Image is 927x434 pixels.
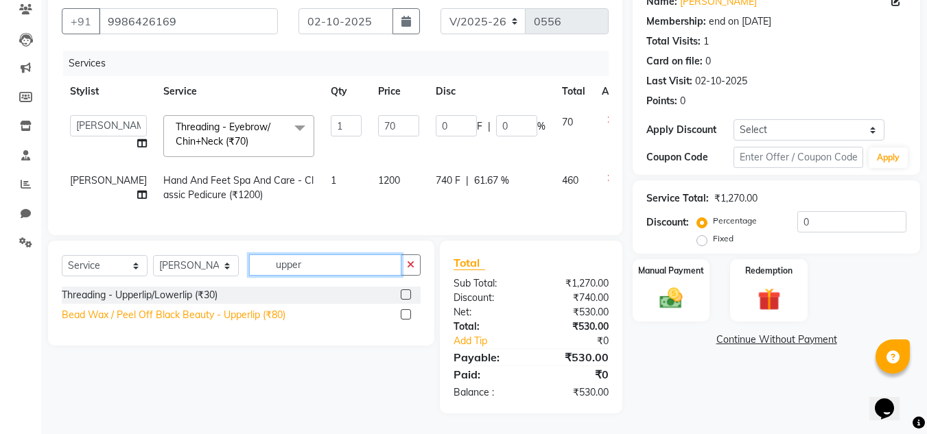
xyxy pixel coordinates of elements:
div: ₹1,270.00 [531,276,619,291]
div: ₹530.00 [531,320,619,334]
div: Sub Total: [443,276,531,291]
span: F [477,119,482,134]
img: _gift.svg [751,285,788,313]
div: ₹1,270.00 [714,191,758,206]
label: Percentage [713,215,757,227]
th: Stylist [62,76,155,107]
div: Bead Wax / Peel Off Black Beauty - Upperlip (₹80) [62,308,285,322]
th: Total [554,76,594,107]
div: Net: [443,305,531,320]
div: Threading - Upperlip/Lowerlip (₹30) [62,288,218,302]
div: Coupon Code [646,150,733,165]
label: Manual Payment [638,265,704,277]
input: Search by Name/Mobile/Email/Code [99,8,278,34]
div: Paid: [443,366,531,383]
span: 61.67 % [474,173,509,188]
div: Membership: [646,14,706,29]
div: 0 [705,54,711,69]
div: Points: [646,94,677,108]
div: 0 [680,94,685,108]
span: 70 [562,116,573,128]
div: end on [DATE] [709,14,771,29]
div: Discount: [443,291,531,305]
span: 460 [562,174,578,186]
button: Apply [869,147,908,168]
span: % [537,119,545,134]
span: Hand And Feet Spa And Care - Classic Pedicure (₹1200) [163,174,314,201]
th: Price [370,76,427,107]
label: Fixed [713,232,734,245]
img: _cash.svg [653,285,690,311]
span: 740 F [436,173,460,188]
div: Payable: [443,349,531,365]
label: Redemption [745,265,793,277]
span: | [466,173,469,188]
div: ₹0 [531,366,619,383]
span: | [488,119,491,134]
div: Total: [443,320,531,334]
div: Apply Discount [646,123,733,137]
button: +91 [62,8,100,34]
input: Search or Scan [249,254,401,276]
input: Enter Offer / Coupon Code [734,147,863,168]
th: Action [594,76,639,107]
th: Service [155,76,322,107]
div: Total Visits: [646,34,701,49]
a: x [248,135,255,147]
div: 1 [703,34,709,49]
th: Disc [427,76,554,107]
div: ₹530.00 [531,385,619,400]
span: Total [454,256,485,270]
div: Card on file: [646,54,703,69]
span: Threading - Eyebrow/ Chin+Neck (₹70) [176,121,270,147]
a: Continue Without Payment [635,333,917,347]
div: Discount: [646,215,689,230]
div: ₹530.00 [531,305,619,320]
div: ₹740.00 [531,291,619,305]
div: Services [63,51,619,76]
div: Last Visit: [646,74,692,88]
span: [PERSON_NAME] [70,174,147,186]
span: 1 [331,174,336,186]
span: 1200 [378,174,400,186]
iframe: chat widget [869,379,913,420]
div: ₹0 [546,334,620,348]
div: Balance : [443,385,531,400]
a: Add Tip [443,334,545,348]
div: 02-10-2025 [695,74,747,88]
div: Service Total: [646,191,709,206]
div: ₹530.00 [531,349,619,365]
th: Qty [322,76,370,107]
